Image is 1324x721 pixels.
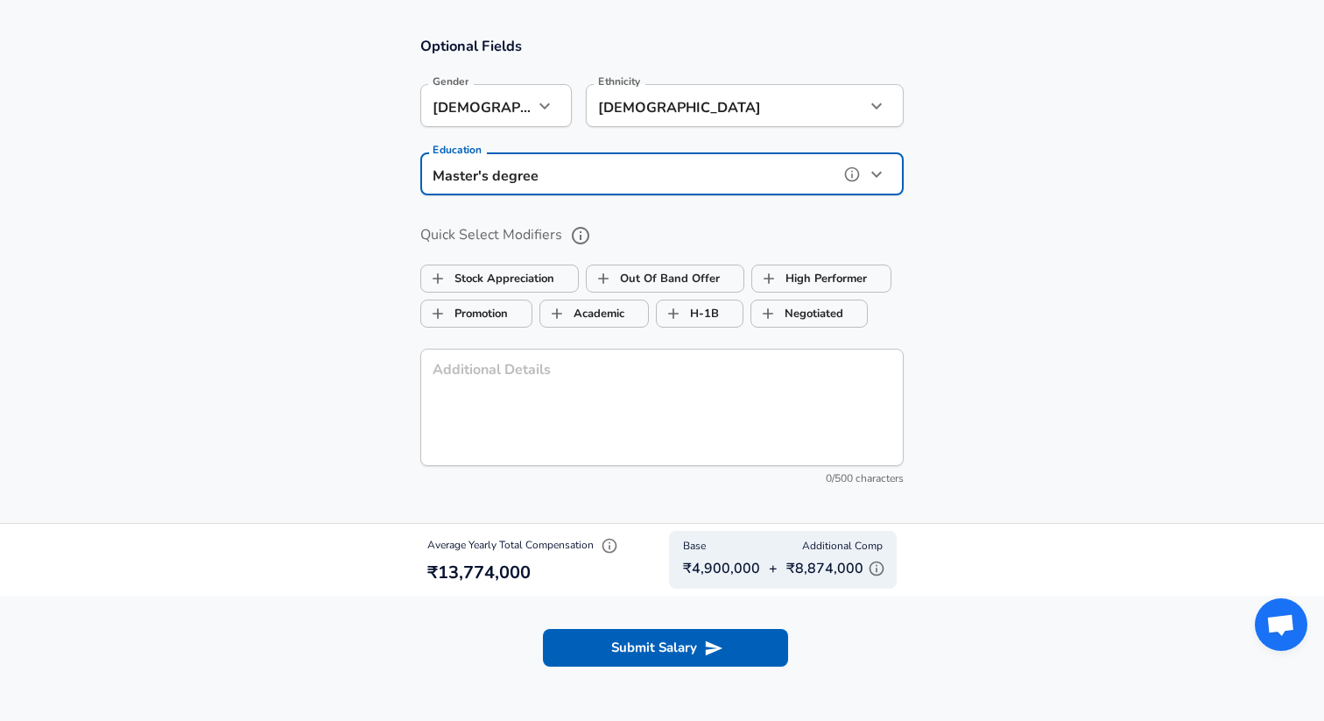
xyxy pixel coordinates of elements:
button: AcademicAcademic [539,285,649,313]
label: Quick Select Modifiers [420,206,904,236]
button: help [839,146,865,173]
span: Average Yearly Total Compensation [565,522,760,536]
label: Ethnicity [598,61,640,72]
span: Out Of Band Offer [587,247,620,280]
div: Master's degree [420,138,839,180]
a: Open chat [1255,598,1307,651]
label: Education [433,130,482,140]
button: High PerformerHigh Performer [751,250,891,278]
button: PromotionPromotion [420,285,532,313]
span: Negotiated [751,282,785,315]
label: H-1B [657,282,719,315]
label: Out Of Band Offer [587,247,720,280]
button: H-1BH-1B [656,285,743,313]
span: Academic [540,282,574,315]
button: NegotiatedNegotiated [750,285,868,313]
h6: ₹13,774,000 [427,543,897,571]
div: [DEMOGRAPHIC_DATA] [586,69,839,112]
button: help [566,206,595,236]
span: H-1B [657,282,690,315]
label: Promotion [421,282,508,315]
h3: Optional Fields [420,21,904,41]
button: Out Of Band OfferOut Of Band Offer [586,250,744,278]
div: [DEMOGRAPHIC_DATA] [420,69,533,112]
button: Explain Total Compensation [734,517,760,543]
label: High Performer [752,247,867,280]
label: Stock Appreciation [421,247,554,280]
button: Submit Salary [543,613,788,650]
div: 0 /500 characters [420,456,904,473]
label: Academic [540,282,624,315]
span: High Performer [752,247,785,280]
label: Gender [433,61,468,72]
span: Stock Appreciation [421,247,454,280]
label: Negotiated [751,282,843,315]
span: Promotion [421,282,454,315]
button: Stock AppreciationStock Appreciation [420,250,579,278]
